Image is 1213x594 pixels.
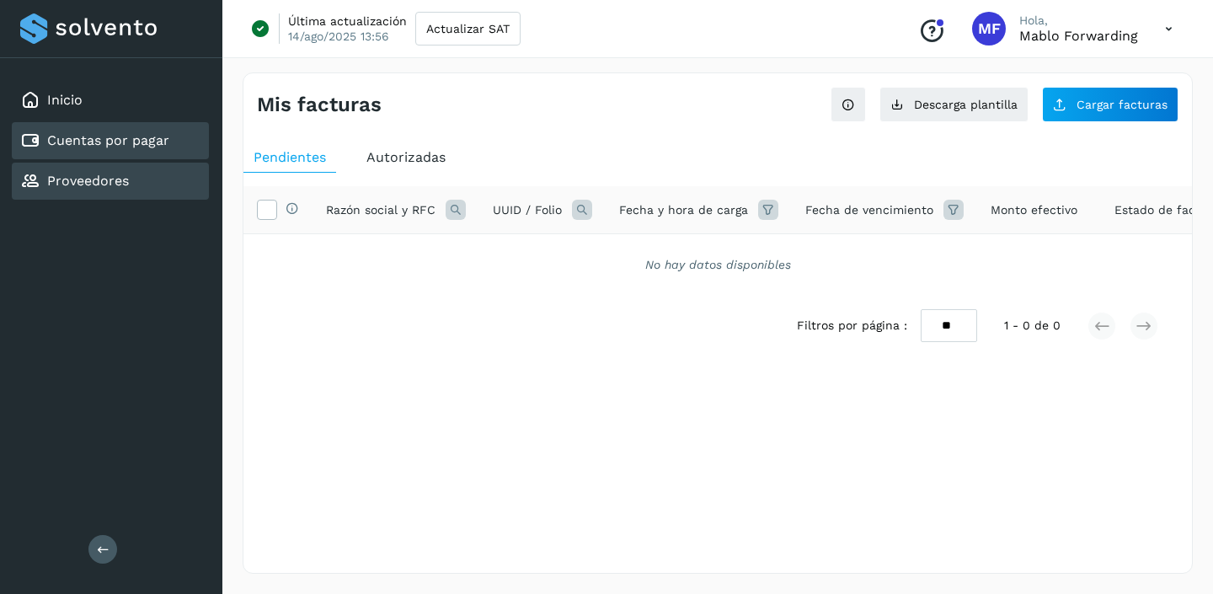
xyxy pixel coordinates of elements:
p: Hola, [1019,13,1138,28]
p: Mablo Forwarding [1019,28,1138,44]
span: Pendientes [254,149,326,165]
div: Proveedores [12,163,209,200]
p: Última actualización [288,13,407,29]
span: Actualizar SAT [426,23,510,35]
span: Razón social y RFC [326,201,436,219]
p: 14/ago/2025 13:56 [288,29,389,44]
button: Descarga plantilla [879,87,1029,122]
span: UUID / Folio [493,201,562,219]
a: Cuentas por pagar [47,132,169,148]
h4: Mis facturas [257,93,382,117]
a: Proveedores [47,173,129,189]
span: Fecha y hora de carga [619,201,748,219]
div: Cuentas por pagar [12,122,209,159]
span: Filtros por página : [797,317,907,334]
span: 1 - 0 de 0 [1004,317,1061,334]
a: Inicio [47,92,83,108]
button: Actualizar SAT [415,12,521,45]
div: No hay datos disponibles [265,256,1170,274]
span: Autorizadas [366,149,446,165]
span: Descarga plantilla [914,99,1018,110]
div: Inicio [12,82,209,119]
button: Cargar facturas [1042,87,1178,122]
span: Monto efectivo [991,201,1077,219]
span: Fecha de vencimiento [805,201,933,219]
span: Cargar facturas [1077,99,1168,110]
